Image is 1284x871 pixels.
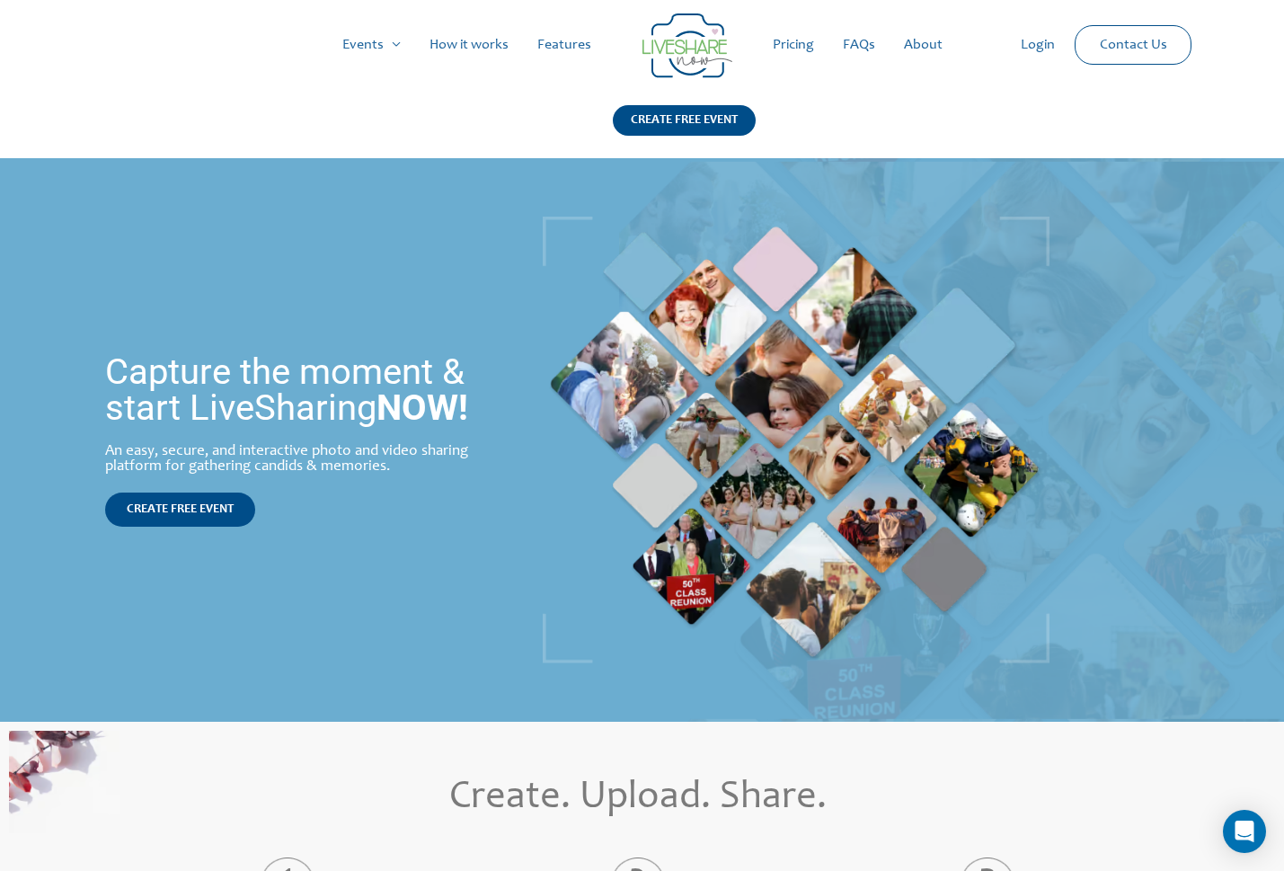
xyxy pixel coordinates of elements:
nav: Site Navigation [31,16,1253,74]
div: An easy, secure, and interactive photo and video sharing platform for gathering candids & memories. [105,444,510,475]
a: Contact Us [1085,26,1182,64]
a: Login [1006,16,1069,74]
h1: Capture the moment & start LiveSharing [105,354,510,426]
img: Live Photobooth [543,217,1049,663]
img: Online Photo Sharing [9,731,120,833]
div: CREATE FREE EVENT [613,105,756,136]
a: CREATE FREE EVENT [105,493,255,527]
div: Open Intercom Messenger [1223,810,1266,853]
strong: NOW! [376,387,468,429]
a: How it works [415,16,523,74]
a: FAQs [828,16,890,74]
a: Events [328,16,415,74]
a: About [890,16,957,74]
a: CREATE FREE EVENT [613,105,756,158]
a: Pricing [758,16,828,74]
img: LiveShare logo - Capture & Share Event Memories [642,13,732,78]
a: Features [523,16,606,74]
span: Create. Upload. Share. [449,778,827,818]
span: CREATE FREE EVENT [127,503,234,516]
